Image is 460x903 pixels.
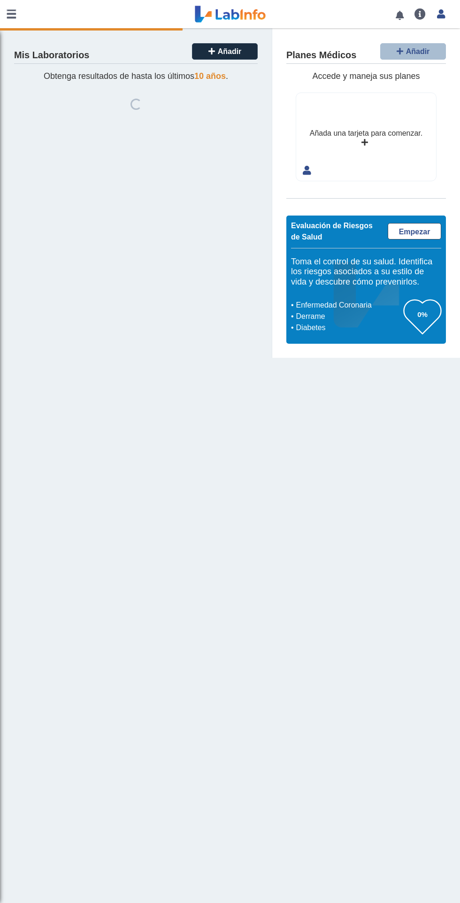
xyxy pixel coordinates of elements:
[380,43,446,60] button: Añadir
[218,47,242,55] span: Añadir
[286,50,356,61] h4: Planes Médicos
[194,71,226,81] span: 10 años
[44,71,228,81] span: Obtenga resultados de hasta los últimos .
[293,300,404,311] li: Enfermedad Coronaria
[312,71,420,81] span: Accede y maneja sus planes
[293,311,404,322] li: Derrame
[14,50,89,61] h4: Mis Laboratorios
[399,228,430,236] span: Empezar
[291,257,441,287] h5: Toma el control de su salud. Identifica los riesgos asociados a su estilo de vida y descubre cómo...
[293,322,404,333] li: Diabetes
[192,43,258,60] button: Añadir
[404,309,441,320] h3: 0%
[388,223,441,239] a: Empezar
[291,222,373,241] span: Evaluación de Riesgos de Salud
[310,128,422,139] div: Añada una tarjeta para comenzar.
[406,47,430,55] span: Añadir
